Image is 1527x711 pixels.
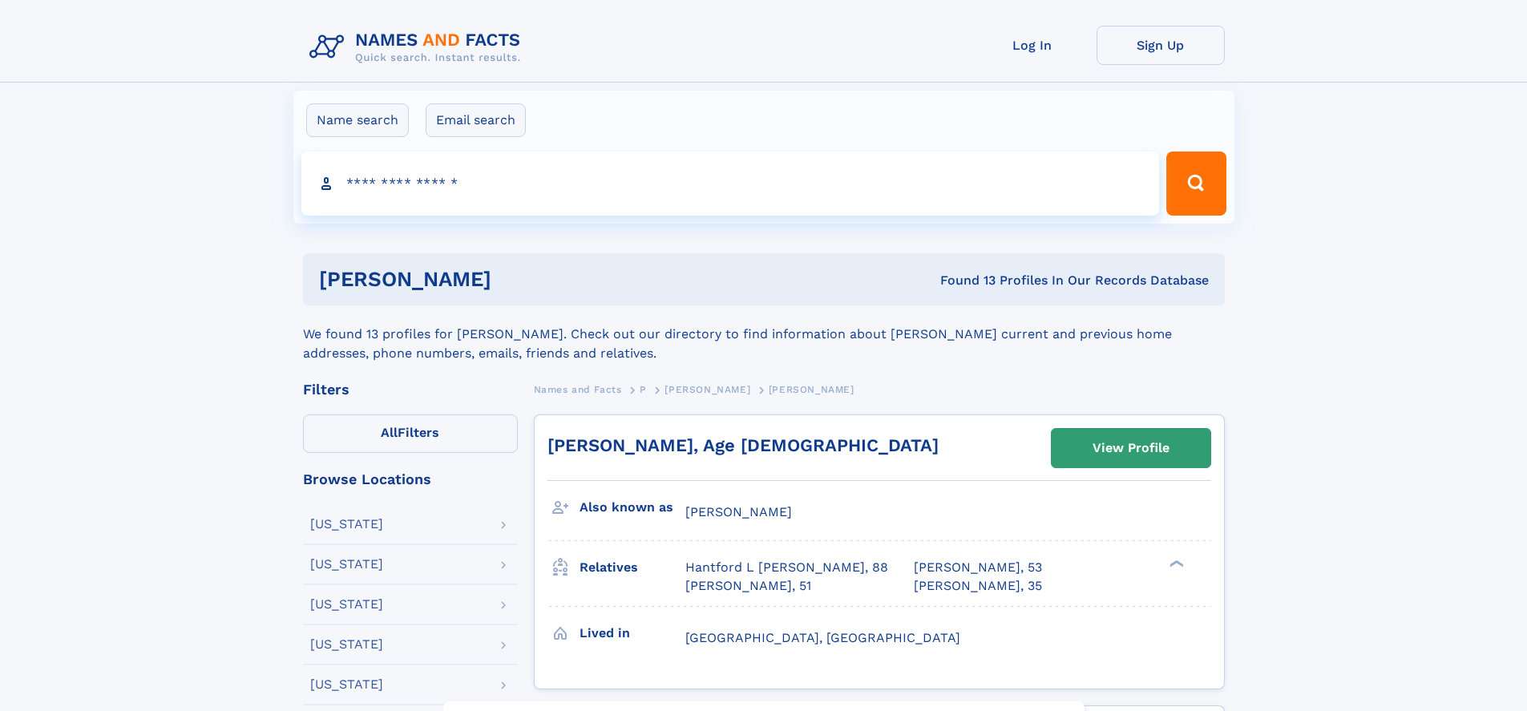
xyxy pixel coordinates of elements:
[1052,429,1210,467] a: View Profile
[426,103,526,137] label: Email search
[580,620,685,647] h3: Lived in
[301,151,1160,216] input: search input
[303,305,1225,363] div: We found 13 profiles for [PERSON_NAME]. Check out our directory to find information about [PERSON...
[640,379,647,399] a: P
[685,577,811,595] a: [PERSON_NAME], 51
[1097,26,1225,65] a: Sign Up
[310,638,383,651] div: [US_STATE]
[914,559,1042,576] a: [PERSON_NAME], 53
[1165,559,1185,569] div: ❯
[303,414,518,453] label: Filters
[310,678,383,691] div: [US_STATE]
[319,269,716,289] h1: [PERSON_NAME]
[640,384,647,395] span: P
[769,384,854,395] span: [PERSON_NAME]
[381,425,398,440] span: All
[303,472,518,487] div: Browse Locations
[310,518,383,531] div: [US_STATE]
[303,26,534,69] img: Logo Names and Facts
[580,494,685,521] h3: Also known as
[685,559,888,576] a: Hantford L [PERSON_NAME], 88
[580,554,685,581] h3: Relatives
[968,26,1097,65] a: Log In
[665,379,750,399] a: [PERSON_NAME]
[665,384,750,395] span: [PERSON_NAME]
[306,103,409,137] label: Name search
[303,382,518,397] div: Filters
[310,558,383,571] div: [US_STATE]
[685,504,792,519] span: [PERSON_NAME]
[716,272,1209,289] div: Found 13 Profiles In Our Records Database
[685,630,960,645] span: [GEOGRAPHIC_DATA], [GEOGRAPHIC_DATA]
[1093,430,1169,467] div: View Profile
[534,379,622,399] a: Names and Facts
[1166,151,1226,216] button: Search Button
[310,598,383,611] div: [US_STATE]
[914,577,1042,595] a: [PERSON_NAME], 35
[547,435,939,455] a: [PERSON_NAME], Age [DEMOGRAPHIC_DATA]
